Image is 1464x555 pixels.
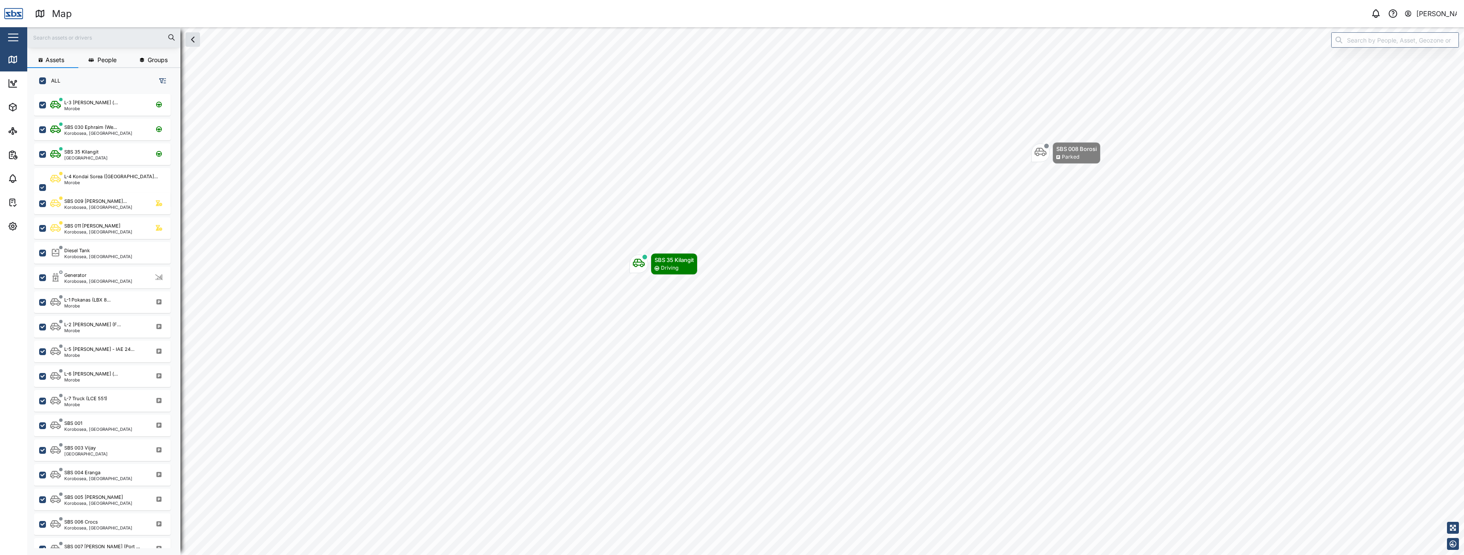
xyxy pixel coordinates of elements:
div: Driving [661,264,678,272]
span: Assets [46,57,64,63]
div: SBS 009 [PERSON_NAME]... [64,198,127,205]
button: [PERSON_NAME] [1404,8,1457,20]
div: SBS 35 Kilangit [64,148,99,156]
input: Search assets or drivers [32,31,175,44]
div: Sites [22,126,43,136]
div: Korobosea, [GEOGRAPHIC_DATA] [64,254,132,259]
div: Tasks [22,198,46,207]
div: Korobosea, [GEOGRAPHIC_DATA] [64,427,132,431]
div: SBS 004 Eranga [64,469,100,476]
div: SBS 011 [PERSON_NAME] [64,222,120,230]
canvas: Map [27,27,1464,555]
div: Korobosea, [GEOGRAPHIC_DATA] [64,501,132,505]
div: L-4 Kondai Sorea ([GEOGRAPHIC_DATA]... [64,173,158,180]
div: Morobe [64,304,111,308]
div: [PERSON_NAME] [1416,9,1457,19]
div: Morobe [64,328,121,333]
div: Korobosea, [GEOGRAPHIC_DATA] [64,476,132,481]
div: Dashboard [22,79,60,88]
div: Korobosea, [GEOGRAPHIC_DATA] [64,279,132,283]
div: L-1 Pokanas (LBX 8... [64,296,111,304]
div: Korobosea, [GEOGRAPHIC_DATA] [64,526,132,530]
div: Morobe [64,180,158,185]
div: Morobe [64,106,118,111]
div: L-2 [PERSON_NAME] (F... [64,321,121,328]
div: L-6 [PERSON_NAME] (... [64,370,118,378]
div: SBS 005 [PERSON_NAME] [64,494,123,501]
div: Reports [22,150,51,159]
div: SBS 006 Crocs [64,518,98,526]
div: Map marker [1031,142,1101,164]
div: Map [22,55,41,64]
div: Diesel Tank [64,247,90,254]
span: Groups [148,57,168,63]
div: Alarms [22,174,49,183]
input: Search by People, Asset, Geozone or Place [1331,32,1459,48]
div: L-7 Truck (LCE 551) [64,395,107,402]
div: Parked [1062,153,1079,161]
div: Map marker [629,253,698,275]
label: ALL [46,77,60,84]
span: People [97,57,117,63]
div: Map [52,6,72,21]
img: Main Logo [4,4,23,23]
div: Morobe [64,402,107,407]
div: Settings [22,222,52,231]
div: Korobosea, [GEOGRAPHIC_DATA] [64,230,132,234]
div: SBS 008 Borosi [1056,145,1097,153]
div: SBS 007 [PERSON_NAME] (Port ... [64,543,140,550]
div: Morobe [64,378,118,382]
div: L-3 [PERSON_NAME] (... [64,99,118,106]
div: Korobosea, [GEOGRAPHIC_DATA] [64,205,132,209]
div: Assets [22,102,49,112]
div: L-5 [PERSON_NAME] - IAE 24... [64,346,134,353]
div: grid [34,91,180,548]
div: SBS 001 [64,420,82,427]
div: [GEOGRAPHIC_DATA] [64,452,108,456]
div: SBS 030 Ephraim (We... [64,124,117,131]
div: SBS 35 Kilangit [655,256,694,264]
div: Morobe [64,353,134,357]
div: Generator [64,272,86,279]
div: [GEOGRAPHIC_DATA] [64,156,108,160]
div: Korobosea, [GEOGRAPHIC_DATA] [64,131,132,135]
div: SBS 003 Vijay [64,444,96,452]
